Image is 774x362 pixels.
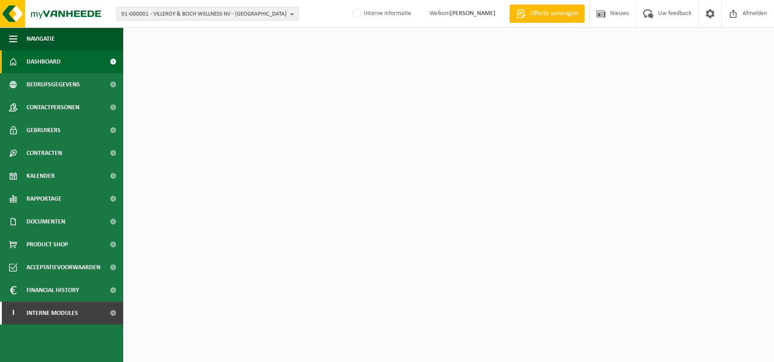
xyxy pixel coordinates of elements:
span: Offerte aanvragen [528,9,580,18]
span: Kalender [26,165,55,187]
label: Interne informatie [351,7,411,21]
span: Navigatie [26,27,55,50]
span: I [9,302,17,325]
span: Rapportage [26,187,62,210]
strong: [PERSON_NAME] [450,10,496,17]
span: Dashboard [26,50,61,73]
span: Contactpersonen [26,96,79,119]
span: 01-000001 - VILLEROY & BOCH WELLNESS NV - [GEOGRAPHIC_DATA] [121,7,287,21]
span: Bedrijfsgegevens [26,73,80,96]
span: Financial History [26,279,79,302]
span: Interne modules [26,302,78,325]
span: Product Shop [26,233,68,256]
span: Gebruikers [26,119,61,142]
button: 01-000001 - VILLEROY & BOCH WELLNESS NV - [GEOGRAPHIC_DATA] [116,7,299,21]
a: Offerte aanvragen [509,5,585,23]
span: Contracten [26,142,62,165]
span: Documenten [26,210,65,233]
span: Acceptatievoorwaarden [26,256,100,279]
